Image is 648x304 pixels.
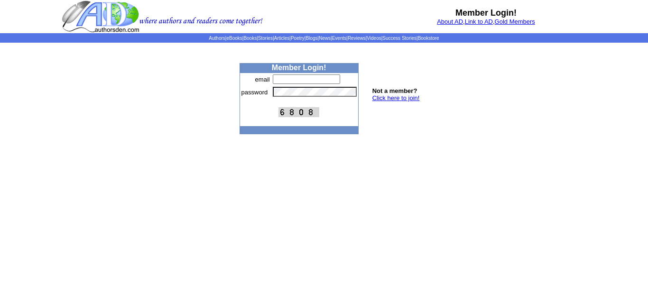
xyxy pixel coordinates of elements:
[255,76,270,83] font: email
[209,36,439,41] span: | | | | | | | | | | | |
[382,36,417,41] a: Success Stories
[367,36,381,41] a: Videos
[272,64,326,72] b: Member Login!
[332,36,347,41] a: Events
[209,36,225,41] a: Authors
[305,36,317,41] a: Blogs
[243,36,257,41] a: Books
[372,87,417,94] b: Not a member?
[278,107,319,117] img: This Is CAPTCHA Image
[241,89,268,96] font: password
[258,36,273,41] a: Stories
[372,94,420,101] a: Click here to join!
[465,18,493,25] a: Link to AD
[495,18,535,25] a: Gold Members
[437,18,463,25] a: About AD
[226,36,242,41] a: eBooks
[418,36,439,41] a: Bookstore
[455,8,517,18] b: Member Login!
[348,36,366,41] a: Reviews
[291,36,305,41] a: Poetry
[274,36,290,41] a: Articles
[437,18,535,25] font: , ,
[319,36,331,41] a: News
